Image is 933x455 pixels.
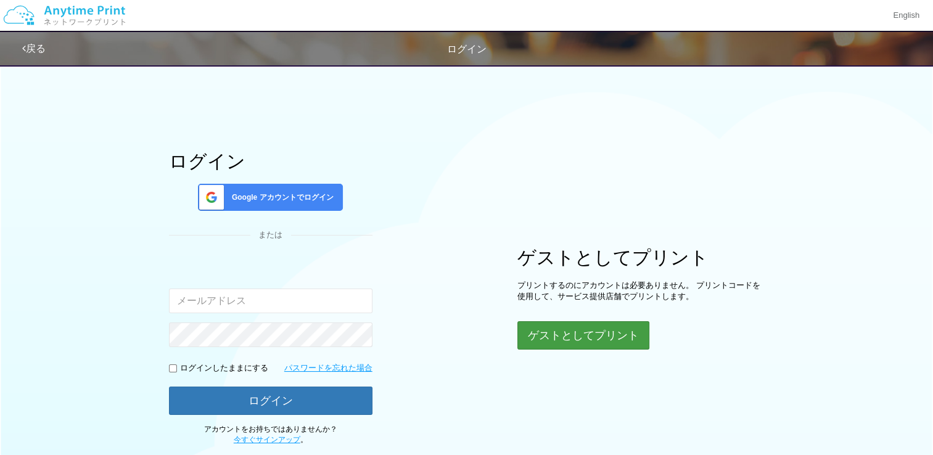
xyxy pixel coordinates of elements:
input: メールアドレス [169,289,372,313]
p: ログインしたままにする [180,363,268,374]
span: ログイン [447,44,487,54]
p: アカウントをお持ちではありませんか？ [169,424,372,445]
span: 。 [234,435,308,444]
button: ゲストとしてプリント [517,321,649,350]
button: ログイン [169,387,372,415]
p: プリントするのにアカウントは必要ありません。 プリントコードを使用して、サービス提供店舗でプリントします。 [517,280,764,303]
a: 今すぐサインアップ [234,435,300,444]
a: 戻る [22,43,46,54]
span: Google アカウントでログイン [227,192,334,203]
div: または [169,229,372,241]
h1: ログイン [169,151,372,171]
a: パスワードを忘れた場合 [284,363,372,374]
h1: ゲストとしてプリント [517,247,764,268]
